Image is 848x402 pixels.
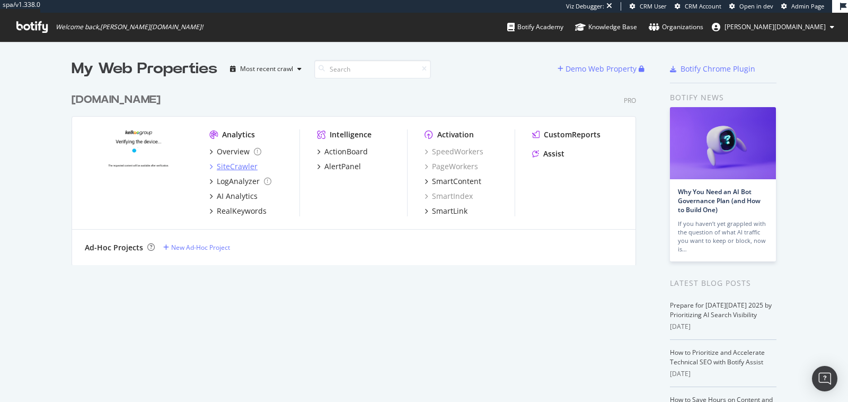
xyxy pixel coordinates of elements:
[670,277,776,289] div: Latest Blog Posts
[685,2,721,10] span: CRM Account
[532,148,564,159] a: Assist
[670,322,776,331] div: [DATE]
[317,161,361,172] a: AlertPanel
[226,60,306,77] button: Most recent crawl
[670,369,776,379] div: [DATE]
[703,19,843,36] button: [PERSON_NAME][DOMAIN_NAME]
[217,191,258,202] div: AI Analytics
[624,96,636,105] div: Pro
[72,80,644,265] div: grid
[330,129,372,140] div: Intelligence
[209,176,271,187] a: LogAnalyzer
[566,2,604,11] div: Viz Debugger:
[670,348,765,366] a: How to Prioritize and Accelerate Technical SEO with Botify Assist
[317,146,368,157] a: ActionBoard
[324,146,368,157] div: ActionBoard
[575,13,637,41] a: Knowledge Base
[566,64,637,74] div: Demo Web Property
[209,191,258,202] a: AI Analytics
[532,129,600,140] a: CustomReports
[425,206,467,216] a: SmartLink
[781,2,824,11] a: Admin Page
[649,22,703,32] div: Organizations
[544,129,600,140] div: CustomReports
[675,2,721,11] a: CRM Account
[209,146,261,157] a: Overview
[217,206,267,216] div: RealKeywords
[209,161,258,172] a: SiteCrawler
[217,146,250,157] div: Overview
[314,60,431,78] input: Search
[85,242,143,253] div: Ad-Hoc Projects
[72,92,161,108] div: [DOMAIN_NAME]
[425,146,483,157] a: SpeedWorkers
[678,187,761,214] a: Why You Need an AI Bot Governance Plan (and How to Build One)
[163,243,230,252] a: New Ad-Hoc Project
[812,366,837,391] div: Open Intercom Messenger
[72,58,217,80] div: My Web Properties
[575,22,637,32] div: Knowledge Base
[630,2,667,11] a: CRM User
[72,92,165,108] a: [DOMAIN_NAME]
[507,13,563,41] a: Botify Academy
[240,66,293,72] div: Most recent crawl
[739,2,773,10] span: Open in dev
[678,220,768,254] div: If you haven’t yet grappled with the question of what AI traffic you want to keep or block, now is…
[558,64,639,73] a: Demo Web Property
[432,206,467,216] div: SmartLink
[217,176,260,187] div: LogAnalyzer
[725,22,826,31] span: jenny.ren
[85,129,192,215] img: leguide.com
[217,161,258,172] div: SiteCrawler
[670,64,755,74] a: Botify Chrome Plugin
[729,2,773,11] a: Open in dev
[649,13,703,41] a: Organizations
[56,23,203,31] span: Welcome back, [PERSON_NAME][DOMAIN_NAME] !
[507,22,563,32] div: Botify Academy
[324,161,361,172] div: AlertPanel
[437,129,474,140] div: Activation
[640,2,667,10] span: CRM User
[791,2,824,10] span: Admin Page
[209,206,267,216] a: RealKeywords
[543,148,564,159] div: Assist
[681,64,755,74] div: Botify Chrome Plugin
[222,129,255,140] div: Analytics
[432,176,481,187] div: SmartContent
[171,243,230,252] div: New Ad-Hoc Project
[425,161,478,172] a: PageWorkers
[670,301,772,319] a: Prepare for [DATE][DATE] 2025 by Prioritizing AI Search Visibility
[670,92,776,103] div: Botify news
[670,107,776,179] img: Why You Need an AI Bot Governance Plan (and How to Build One)
[558,60,639,77] button: Demo Web Property
[425,191,473,202] a: SmartIndex
[425,176,481,187] a: SmartContent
